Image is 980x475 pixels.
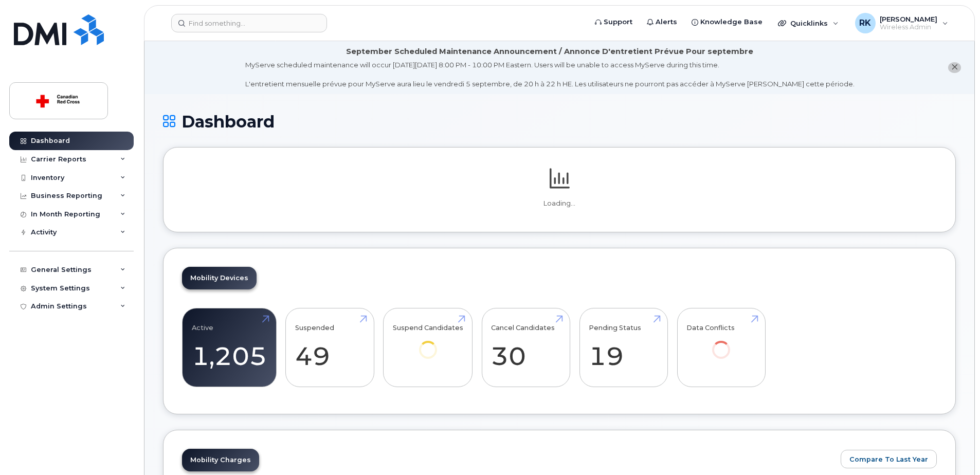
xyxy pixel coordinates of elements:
button: Compare To Last Year [841,450,937,468]
a: Cancel Candidates 30 [491,314,560,381]
p: Loading... [182,199,937,208]
a: Data Conflicts [686,314,756,373]
a: Suspend Candidates [393,314,463,373]
a: Pending Status 19 [589,314,658,381]
button: close notification [948,62,961,73]
span: Compare To Last Year [849,454,928,464]
div: MyServe scheduled maintenance will occur [DATE][DATE] 8:00 PM - 10:00 PM Eastern. Users will be u... [245,60,855,89]
div: September Scheduled Maintenance Announcement / Annonce D'entretient Prévue Pour septembre [346,46,753,57]
a: Mobility Devices [182,267,257,289]
h1: Dashboard [163,113,956,131]
a: Active 1,205 [192,314,267,381]
a: Suspended 49 [295,314,365,381]
a: Mobility Charges [182,449,259,471]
